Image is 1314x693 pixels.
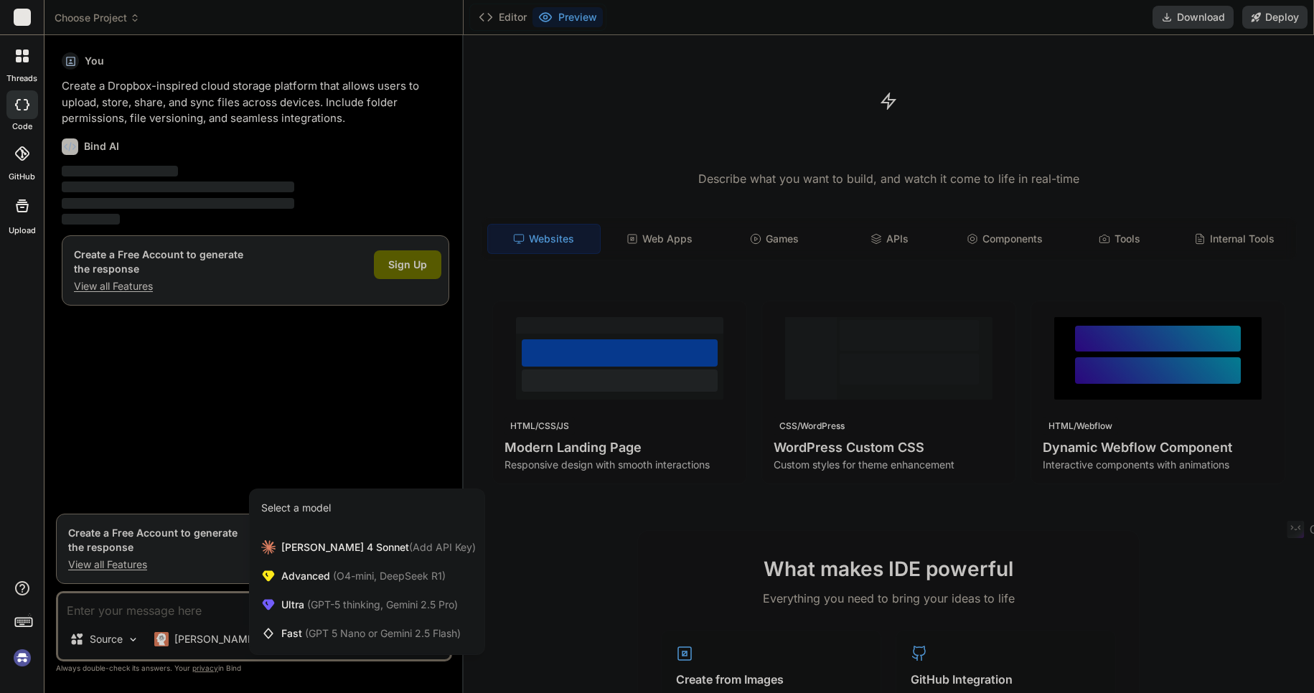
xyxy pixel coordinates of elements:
[281,598,458,612] span: Ultra
[409,541,476,553] span: (Add API Key)
[304,598,458,610] span: (GPT-5 thinking, Gemini 2.5 Pro)
[10,646,34,670] img: signin
[9,171,35,183] label: GitHub
[281,626,461,641] span: Fast
[281,569,446,583] span: Advanced
[261,501,331,515] div: Select a model
[330,570,446,582] span: (O4-mini, DeepSeek R1)
[9,225,36,237] label: Upload
[12,121,32,133] label: code
[6,72,37,85] label: threads
[281,540,476,555] span: [PERSON_NAME] 4 Sonnet
[305,627,461,639] span: (GPT 5 Nano or Gemini 2.5 Flash)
